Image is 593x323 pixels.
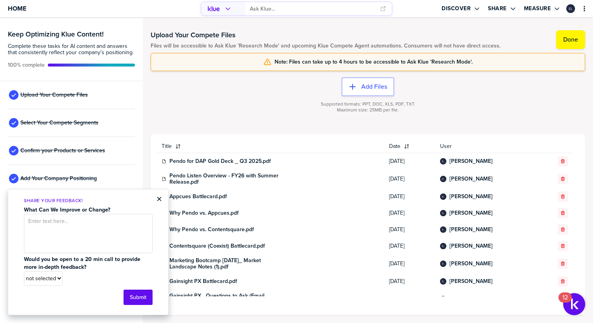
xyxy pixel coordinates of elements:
div: Ethan Lapinski [440,278,446,285]
span: Add Your Company Positioning [20,175,97,182]
label: Share [488,5,507,12]
a: [PERSON_NAME] [449,296,493,302]
span: Maximum size: 25MB per file. [337,107,399,113]
span: [DATE] [389,243,431,249]
a: Gainsight PX_ Questions to Ask (Email Positioning).pdf [169,293,287,305]
h3: Keep Optimizing Klue Content! [8,31,135,38]
span: [DATE] [389,158,431,164]
label: Discover [442,5,471,12]
div: 12 [562,297,568,308]
img: 2564ccd93351bdf1cc5d857781760854-sml.png [441,194,446,199]
img: 2564ccd93351bdf1cc5d857781760854-sml.png [441,211,446,215]
img: 2564ccd93351bdf1cc5d857781760854-sml.png [441,159,446,164]
a: [PERSON_NAME] [449,243,493,249]
span: Files will be accessible to Ask Klue 'Research Mode' and upcoming Klue Compete Agent automations.... [151,43,500,49]
span: [DATE] [389,176,431,182]
span: Note: Files can take up to 4 hours to be accessible to Ask Klue 'Research Mode'. [275,59,473,65]
button: Close [156,194,162,204]
div: Ethan Lapinski [440,226,446,233]
label: Add Files [361,83,387,91]
span: [DATE] [389,261,431,267]
a: [PERSON_NAME] [449,210,493,216]
a: Edit Profile [566,4,576,14]
span: Complete these tasks for AI content and answers that consistently reflect your company’s position... [8,43,135,56]
img: 2564ccd93351bdf1cc5d857781760854-sml.png [441,279,446,284]
div: Ethan Lapinski [440,158,446,164]
button: Open Resource Center, 12 new notifications [563,293,585,315]
span: Confirm your Products or Services [20,148,105,154]
div: Ethan Lapinski [440,243,446,249]
a: [PERSON_NAME] [449,193,493,200]
div: Ethan Lapinski [440,210,446,216]
span: Active [8,62,45,68]
label: Done [563,36,578,44]
h1: Upload Your Compete Files [151,30,500,40]
span: [DATE] [389,210,431,216]
img: 2564ccd93351bdf1cc5d857781760854-sml.png [441,261,446,266]
span: Date [389,143,400,150]
a: Marketing Bootcamp [DATE]_ Market Landscape Notes (1).pdf [169,257,287,270]
a: Why Pendo vs. Contentsquare.pdf [169,226,254,233]
a: [PERSON_NAME] [449,226,493,233]
span: [DATE] [389,226,431,233]
span: Select Your Compete Segments [20,120,98,126]
a: Pendo Listen Overview - FY26 with Summer Release.pdf [169,173,287,185]
a: Appcues Battlecard.pdf [169,193,227,200]
a: [PERSON_NAME] [449,261,493,267]
span: Title [162,143,172,150]
button: Submit [124,290,153,305]
strong: Would you be open to a 20 min call to provide more in-depth feedback? [24,255,142,271]
a: Contentsquare (Coexist) Battlecard.pdf [169,243,265,249]
span: Home [8,5,26,12]
img: 2564ccd93351bdf1cc5d857781760854-sml.png [441,177,446,181]
a: [PERSON_NAME] [449,158,493,164]
div: Ethan Lapinski [440,296,446,302]
a: Why Pendo vs. Appcues.pdf [169,210,238,216]
input: Ask Klue... [250,2,375,15]
strong: What Can We Improve or Change? [24,206,110,214]
span: Upload Your Compete Files [20,92,88,98]
p: Share Your Feedback! [24,197,153,204]
label: Measure [524,5,551,12]
div: Ethan Lapinski [440,261,446,267]
a: [PERSON_NAME] [449,176,493,182]
span: Supported formats: PPT, DOC, XLS, PDF, TXT. [321,101,415,107]
div: Ethan Lapinski [440,176,446,182]
span: [DATE] [389,193,431,200]
div: Ethan Lapinski [566,4,575,13]
span: [DATE] [389,296,431,302]
a: Pendo for DAP Gold Deck _ Q3 2025.pdf [169,158,271,164]
img: 2564ccd93351bdf1cc5d857781760854-sml.png [441,244,446,248]
div: Ethan Lapinski [440,193,446,200]
a: Gainsight PX Battlecard.pdf [169,278,237,285]
img: 2564ccd93351bdf1cc5d857781760854-sml.png [441,227,446,232]
img: 2564ccd93351bdf1cc5d857781760854-sml.png [567,5,574,12]
span: User [440,143,535,150]
span: [DATE] [389,278,431,285]
a: [PERSON_NAME] [449,278,493,285]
